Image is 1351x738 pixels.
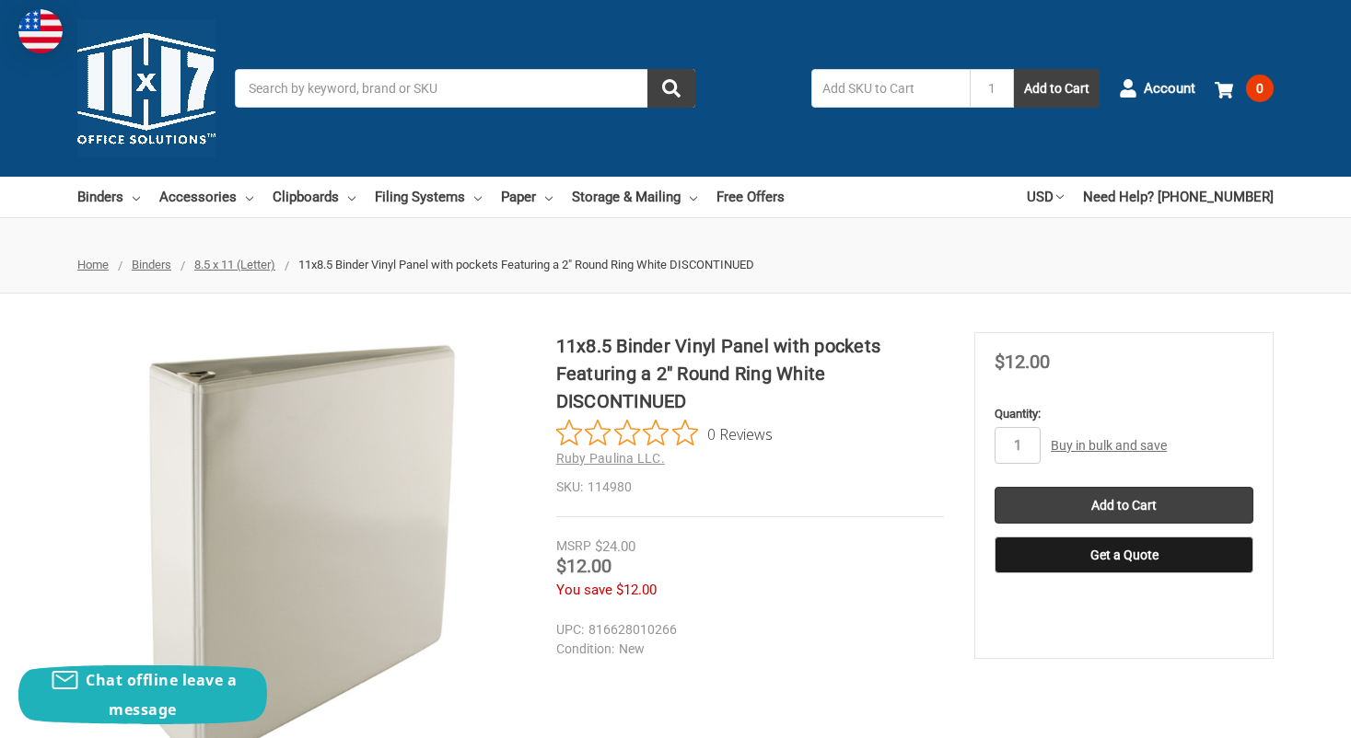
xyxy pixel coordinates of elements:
a: Buy in bulk and save [1051,438,1167,453]
button: Get a Quote [995,536,1253,573]
a: Home [77,258,109,271]
a: Account [1119,64,1195,112]
a: Binders [132,258,171,271]
a: 8.5 x 11 (Letter) [194,258,275,271]
span: 0 Reviews [707,420,773,447]
button: Rated 0 out of 5 stars from 0 reviews. Jump to reviews. [556,420,773,447]
img: duty and tax information for United States [18,9,63,53]
a: Binders [77,177,140,217]
dd: 114980 [556,478,945,497]
span: 11x8.5 Binder Vinyl Panel with pockets Featuring a 2" Round Ring White DISCONTINUED [298,258,754,271]
input: Add SKU to Cart [811,69,970,108]
div: MSRP [556,536,591,556]
a: Storage & Mailing [572,177,697,217]
a: Ruby Paulina LLC. [556,451,665,466]
span: You save [556,582,612,598]
a: Accessories [159,177,253,217]
a: 0 [1215,64,1274,112]
dt: Condition: [556,640,614,659]
a: USD [1027,177,1064,217]
a: Clipboards [273,177,355,217]
a: Filing Systems [375,177,482,217]
span: 0 [1246,75,1274,102]
dt: SKU: [556,478,583,497]
input: Search by keyword, brand or SKU [235,69,695,108]
span: Chat offline leave a message [86,670,237,720]
label: Quantity: [995,405,1253,423]
span: $12.00 [995,351,1050,373]
dt: UPC: [556,620,584,640]
button: Add to Cart [1014,69,1100,108]
dd: New [556,640,937,659]
a: Free Offers [716,177,785,217]
span: $12.00 [616,582,657,598]
a: Need Help? [PHONE_NUMBER] [1083,177,1274,217]
span: $24.00 [595,538,635,555]
span: Account [1144,78,1195,99]
input: Add to Cart [995,487,1253,524]
button: Chat offline leave a message [18,665,267,724]
span: $12.00 [556,555,611,577]
a: Paper [501,177,553,217]
h1: 11x8.5 Binder Vinyl Panel with pockets Featuring a 2" Round Ring White DISCONTINUED [556,332,945,415]
dd: 816628010266 [556,620,937,640]
img: 11x17.com [77,19,215,157]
